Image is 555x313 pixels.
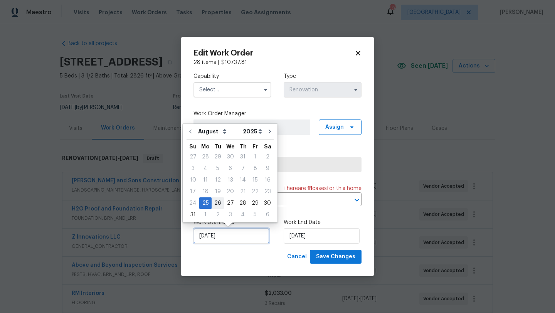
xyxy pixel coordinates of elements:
[261,163,274,174] div: 9
[261,85,270,94] button: Show options
[284,250,310,264] button: Cancel
[193,82,271,98] input: Select...
[249,151,261,163] div: Fri Aug 01 2025
[249,151,261,162] div: 1
[261,151,274,163] div: Sat Aug 02 2025
[249,209,261,220] div: Fri Sep 05 2025
[212,209,224,220] div: 2
[261,186,274,197] div: 23
[221,60,247,65] span: $ 10737.81
[212,174,224,186] div: Tue Aug 12 2025
[212,151,224,163] div: Tue Jul 29 2025
[193,49,355,57] h2: Edit Work Order
[199,175,212,185] div: 11
[261,151,274,162] div: 2
[224,209,237,220] div: Wed Sep 03 2025
[249,163,261,174] div: Fri Aug 08 2025
[187,209,199,220] div: Sun Aug 31 2025
[187,163,199,174] div: 3
[237,186,249,197] div: Thu Aug 21 2025
[187,151,199,162] div: 27
[237,209,249,220] div: 4
[193,72,271,80] label: Capability
[284,82,362,98] input: Select...
[261,209,274,220] div: Sat Sep 06 2025
[252,144,258,149] abbr: Friday
[239,144,247,149] abbr: Thursday
[310,250,362,264] button: Save Changes
[237,209,249,220] div: Thu Sep 04 2025
[224,175,237,185] div: 13
[261,186,274,197] div: Sat Aug 23 2025
[261,209,274,220] div: 6
[193,59,362,66] div: 28 items |
[187,197,199,209] div: Sun Aug 24 2025
[212,175,224,185] div: 12
[351,195,362,205] button: Open
[249,209,261,220] div: 5
[264,124,276,139] button: Go to next month
[224,163,237,174] div: 6
[237,197,249,209] div: Thu Aug 28 2025
[249,163,261,174] div: 8
[199,197,212,209] div: Mon Aug 25 2025
[224,186,237,197] div: Wed Aug 20 2025
[283,185,362,192] span: There are case s for this home
[224,209,237,220] div: 3
[351,85,360,94] button: Show options
[261,197,274,209] div: Sat Aug 30 2025
[237,175,249,185] div: 14
[284,72,362,80] label: Type
[261,175,274,185] div: 16
[199,174,212,186] div: Mon Aug 11 2025
[187,186,199,197] div: Sun Aug 17 2025
[187,175,199,185] div: 10
[185,124,196,139] button: Go to previous month
[237,198,249,209] div: 28
[224,151,237,163] div: Wed Jul 30 2025
[226,144,235,149] abbr: Wednesday
[199,163,212,174] div: 4
[212,186,224,197] div: Tue Aug 19 2025
[193,228,269,244] input: M/D/YYYY
[261,163,274,174] div: Sat Aug 09 2025
[193,147,362,155] label: Trade Partner
[237,186,249,197] div: 21
[249,186,261,197] div: Fri Aug 22 2025
[212,197,224,209] div: Tue Aug 26 2025
[197,123,306,131] span: [PERSON_NAME]
[212,163,224,174] div: Tue Aug 05 2025
[212,186,224,197] div: 19
[199,209,212,220] div: 1
[212,209,224,220] div: Tue Sep 02 2025
[261,174,274,186] div: Sat Aug 16 2025
[224,163,237,174] div: Wed Aug 06 2025
[325,123,344,131] span: Assign
[196,126,241,137] select: Month
[261,198,274,209] div: 30
[187,186,199,197] div: 17
[187,163,199,174] div: Sun Aug 03 2025
[199,209,212,220] div: Mon Sep 01 2025
[249,186,261,197] div: 22
[193,110,362,118] label: Work Order Manager
[249,175,261,185] div: 15
[199,186,212,197] div: 18
[189,144,197,149] abbr: Sunday
[199,151,212,162] div: 28
[224,174,237,186] div: Wed Aug 13 2025
[187,198,199,209] div: 24
[316,252,355,262] span: Save Changes
[237,163,249,174] div: 7
[214,144,221,149] abbr: Tuesday
[200,161,355,168] span: Z Innovations LLC - ATL
[199,198,212,209] div: 25
[224,198,237,209] div: 27
[237,151,249,162] div: 31
[187,174,199,186] div: Sun Aug 10 2025
[308,186,312,191] span: 11
[237,174,249,186] div: Thu Aug 14 2025
[237,151,249,163] div: Thu Jul 31 2025
[284,219,362,226] label: Work End Date
[199,151,212,163] div: Mon Jul 28 2025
